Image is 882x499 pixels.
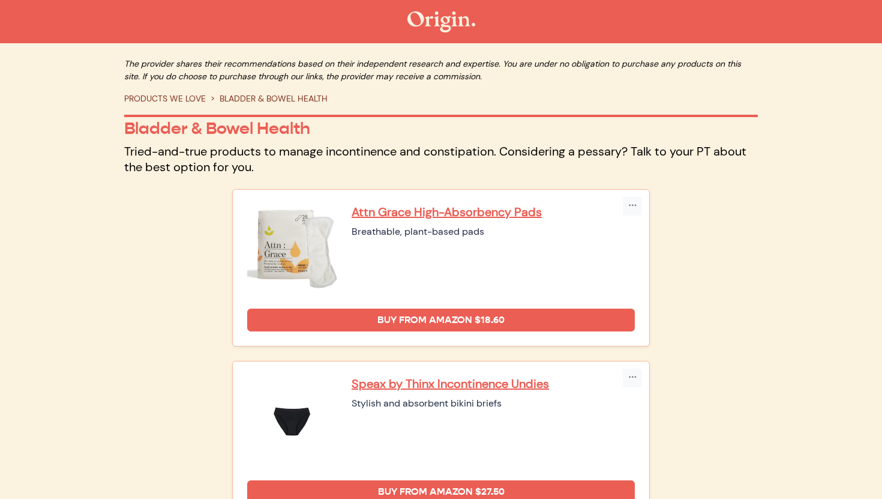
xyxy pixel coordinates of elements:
a: PRODUCTS WE LOVE [124,93,206,104]
div: Breathable, plant-based pads [352,225,635,239]
a: Speax by Thinx Incontinence Undies [352,376,635,392]
img: Speax by Thinx Incontinence Undies [247,376,337,466]
p: Bladder & Bowel Health [124,118,758,139]
img: Attn Grace High-Absorbency Pads [247,204,337,294]
li: BLADDER & BOWEL HEALTH [206,92,328,105]
a: Attn Grace High-Absorbency Pads [352,204,635,220]
div: Stylish and absorbent bikini briefs [352,396,635,411]
p: The provider shares their recommendations based on their independent research and expertise. You ... [124,58,758,83]
img: The Origin Shop [407,11,475,32]
a: Buy from Amazon $18.60 [247,309,635,331]
p: Tried-and-true products to manage incontinence and constipation. Considering a pessary? Talk to y... [124,144,758,175]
